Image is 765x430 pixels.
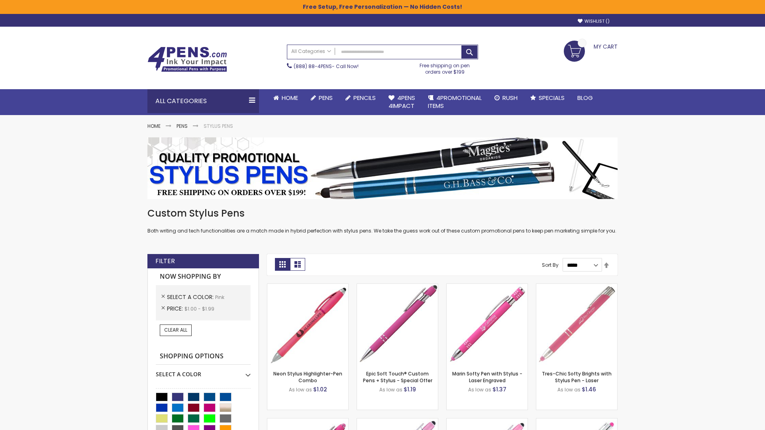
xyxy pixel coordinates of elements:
[363,370,432,383] a: Epic Soft Touch® Custom Pens + Stylus - Special Offer
[571,89,599,107] a: Blog
[379,386,402,393] span: As low as
[539,94,565,102] span: Specials
[156,348,251,365] strong: Shopping Options
[177,123,188,129] a: Pens
[447,418,528,425] a: Ellipse Stylus Pen - ColorJet-Pink
[167,293,215,301] span: Select A Color
[542,370,612,383] a: Tres-Chic Softy Brights with Stylus Pen - Laser
[428,94,482,110] span: 4PROMOTIONAL ITEMS
[382,89,422,115] a: 4Pens4impact
[155,257,175,266] strong: Filter
[468,386,491,393] span: As low as
[275,258,290,271] strong: Grid
[412,59,479,75] div: Free shipping on pen orders over $199
[304,89,339,107] a: Pens
[147,123,161,129] a: Home
[156,365,251,378] div: Select A Color
[267,418,348,425] a: Ellipse Softy Brights with Stylus Pen - Laser-Pink
[287,45,335,58] a: All Categories
[184,305,214,312] span: $1.00 - $1.99
[542,262,559,268] label: Sort By
[273,370,342,383] a: Neon Stylus Highlighter-Pen Combo
[557,386,581,393] span: As low as
[357,283,438,290] a: 4P-MS8B-Pink
[147,207,618,235] div: Both writing and tech functionalities are a match made in hybrid perfection with stylus pens. We ...
[156,268,251,285] strong: Now Shopping by
[313,385,327,393] span: $1.02
[577,94,593,102] span: Blog
[164,326,187,333] span: Clear All
[492,385,506,393] span: $1.37
[447,284,528,365] img: Marin Softy Pen with Stylus - Laser Engraved-Pink
[339,89,382,107] a: Pencils
[267,284,348,365] img: Neon Stylus Highlighter-Pen Combo-Pink
[160,324,192,336] a: Clear All
[147,207,618,220] h1: Custom Stylus Pens
[536,418,617,425] a: Tres-Chic Softy with Stylus Top Pen - ColorJet-Pink
[267,89,304,107] a: Home
[447,283,528,290] a: Marin Softy Pen with Stylus - Laser Engraved-Pink
[204,123,233,129] strong: Stylus Pens
[502,94,518,102] span: Rush
[289,386,312,393] span: As low as
[147,137,618,199] img: Stylus Pens
[357,418,438,425] a: Ellipse Stylus Pen - LaserMax-Pink
[582,385,596,393] span: $1.46
[353,94,376,102] span: Pencils
[488,89,524,107] a: Rush
[267,283,348,290] a: Neon Stylus Highlighter-Pen Combo-Pink
[147,89,259,113] div: All Categories
[291,48,331,55] span: All Categories
[452,370,522,383] a: Marin Softy Pen with Stylus - Laser Engraved
[319,94,333,102] span: Pens
[536,284,617,365] img: Tres-Chic Softy Brights with Stylus Pen - Laser-Pink
[357,284,438,365] img: 4P-MS8B-Pink
[388,94,415,110] span: 4Pens 4impact
[536,283,617,290] a: Tres-Chic Softy Brights with Stylus Pen - Laser-Pink
[422,89,488,115] a: 4PROMOTIONALITEMS
[524,89,571,107] a: Specials
[147,47,227,72] img: 4Pens Custom Pens and Promotional Products
[404,385,416,393] span: $1.19
[167,305,184,313] span: Price
[294,63,359,70] span: - Call Now!
[294,63,332,70] a: (888) 88-4PENS
[282,94,298,102] span: Home
[578,18,610,24] a: Wishlist
[215,294,224,301] span: Pink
